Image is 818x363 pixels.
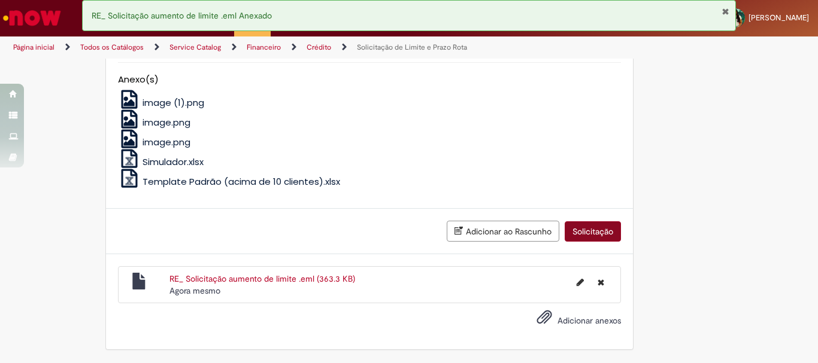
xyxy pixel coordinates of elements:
button: Solicitação [565,221,621,242]
button: Adicionar ao Rascunho [447,221,559,242]
a: image (1).png [118,96,205,109]
img: ServiceNow [1,6,63,30]
ul: Trilhas de página [9,36,537,59]
span: [PERSON_NAME] [749,13,809,23]
a: Crédito [307,42,331,52]
a: image.png [118,116,191,129]
span: image.png [143,136,190,148]
button: Excluir RE_ Solicitação aumento de limite .eml [590,273,611,292]
a: image.png [118,136,191,148]
a: Service Catalog [169,42,221,52]
time: 01/09/2025 10:18:14 [169,285,220,296]
a: RE_ Solicitação aumento de limite .eml (363.3 KB) [169,273,355,284]
button: Editar nome de arquivo RE_ Solicitação aumento de limite .eml [569,273,591,292]
span: image (1).png [143,96,204,109]
h5: Anexo(s) [118,75,621,85]
span: Template Padrão (acima de 10 clientes).xlsx [143,175,340,188]
span: image.png [143,116,190,129]
span: Simulador.xlsx [143,155,204,168]
button: Adicionar anexos [534,306,555,334]
a: Página inicial [13,42,54,52]
span: RE_ Solicitação aumento de limite .eml Anexado [92,10,272,21]
span: Adicionar anexos [558,316,621,327]
a: Template Padrão (acima de 10 clientes).xlsx [118,175,341,188]
a: Simulador.xlsx [118,155,204,168]
a: Todos os Catálogos [80,42,144,52]
a: Financeiro [247,42,281,52]
span: Agora mesmo [169,285,220,296]
a: Solicitação de Limite e Prazo Rota [357,42,467,52]
button: Fechar Notificação [722,7,729,16]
